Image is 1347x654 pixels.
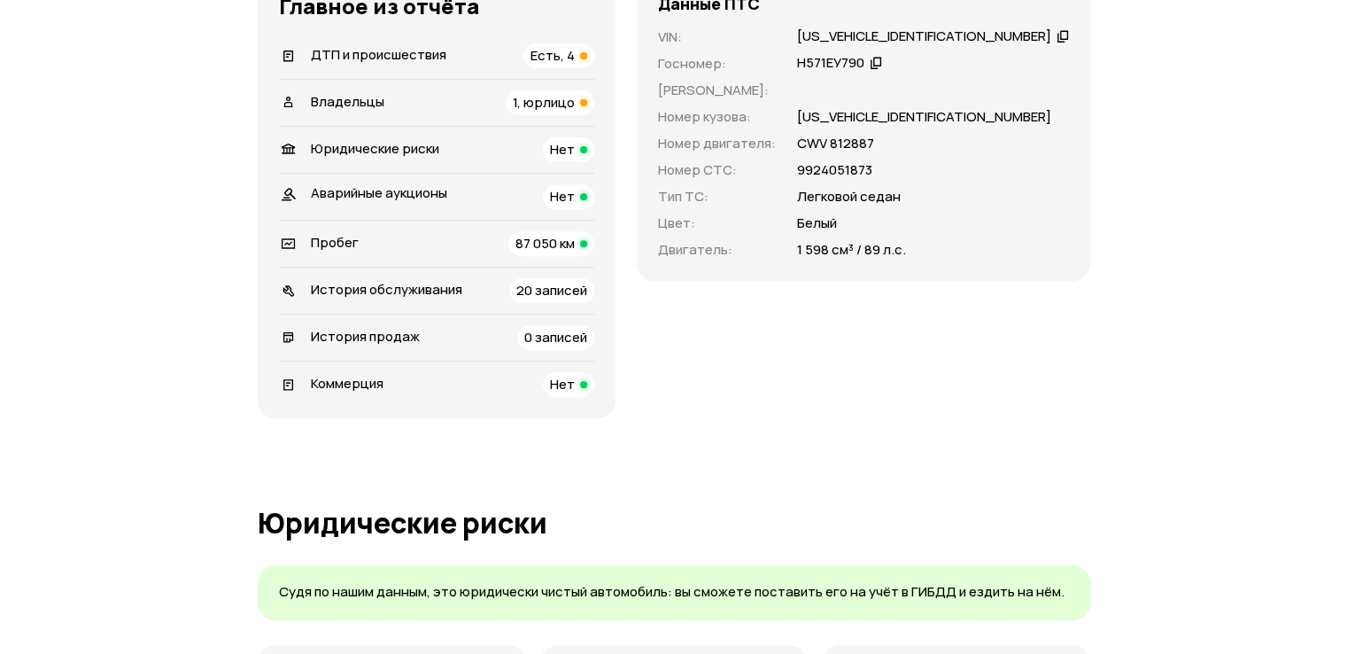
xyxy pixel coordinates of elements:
[658,187,776,206] p: Тип ТС :
[797,160,872,180] p: 9924051873
[279,583,1069,602] p: Судя по нашим данным, это юридически чистый автомобиль: вы сможете поставить его на учёт в ГИБДД ...
[311,45,446,64] span: ДТП и происшествия
[516,281,587,300] span: 20 записей
[797,27,1051,46] div: [US_VEHICLE_IDENTIFICATION_NUMBER]
[797,214,837,233] p: Белый
[311,139,439,158] span: Юридические риски
[311,92,384,111] span: Владельцы
[311,280,462,299] span: История обслуживания
[797,187,901,206] p: Легковой седан
[311,233,359,252] span: Пробег
[658,134,776,153] p: Номер двигателя :
[550,140,575,159] span: Нет
[658,27,776,47] p: VIN :
[658,240,776,260] p: Двигатель :
[311,327,420,346] span: История продаж
[658,214,776,233] p: Цвет :
[530,46,575,65] span: Есть, 4
[797,54,864,73] div: Н571ЕУ790
[797,107,1051,127] p: [US_VEHICLE_IDENTIFICATION_NUMBER]
[797,134,874,153] p: СWV 812887
[550,375,575,393] span: Нет
[513,93,575,112] span: 1, юрлицо
[658,107,776,127] p: Номер кузова :
[524,328,587,346] span: 0 записей
[550,187,575,206] span: Нет
[311,183,447,202] span: Аварийные аукционы
[515,234,575,253] span: 87 050 км
[658,54,776,74] p: Госномер :
[797,240,906,260] p: 1 598 см³ / 89 л.с.
[658,160,776,180] p: Номер СТС :
[258,507,1090,539] h1: Юридические риски
[311,374,383,393] span: Коммерция
[658,81,776,100] p: [PERSON_NAME] :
